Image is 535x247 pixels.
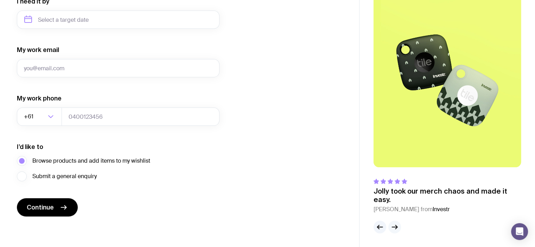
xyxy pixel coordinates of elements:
span: Continue [27,203,54,212]
label: My work email [17,46,59,54]
span: +61 [24,108,35,126]
p: Jolly took our merch chaos and made it easy. [374,187,521,204]
div: Open Intercom Messenger [511,223,528,240]
label: My work phone [17,94,62,103]
input: you@email.com [17,59,219,77]
input: 0400123456 [62,108,219,126]
input: Search for option [35,108,46,126]
span: Browse products and add items to my wishlist [32,157,150,165]
button: Continue [17,198,78,216]
input: Select a target date [17,11,219,29]
span: Investr [433,206,450,213]
cite: [PERSON_NAME] from [374,205,521,214]
span: Submit a general enquiry [32,172,97,181]
label: I’d like to [17,143,43,151]
div: Search for option [17,108,62,126]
